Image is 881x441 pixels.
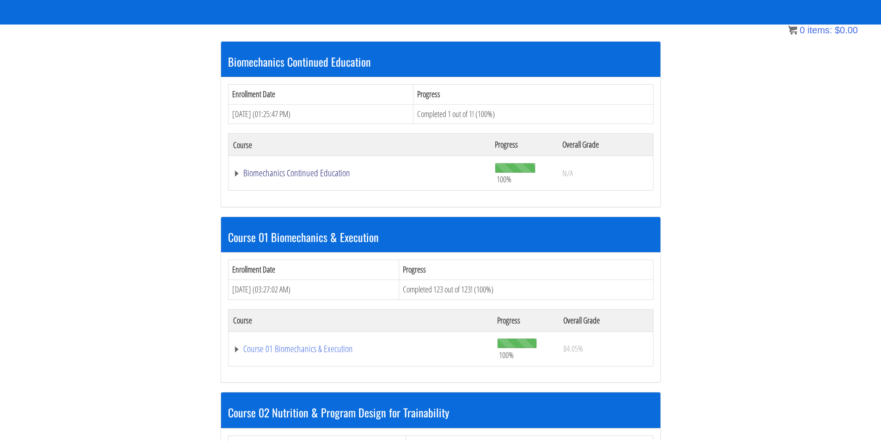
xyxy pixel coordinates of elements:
span: 100% [497,174,511,184]
th: Progress [493,309,559,331]
td: N/A [558,156,653,191]
span: items: [807,25,832,35]
td: Completed 1 out of 1! (100%) [413,104,653,124]
th: Course [228,134,490,156]
img: icon11.png [788,25,797,35]
span: 0 [800,25,805,35]
a: 0 items: $0.00 [788,25,858,35]
td: [DATE] (01:25:47 PM) [228,104,413,124]
a: Course 01 Biomechanics & Execution [233,344,488,354]
h3: Course 02 Nutrition & Program Design for Trainability [228,406,653,418]
th: Progress [399,260,653,280]
th: Overall Grade [559,309,653,331]
th: Overall Grade [558,134,653,156]
th: Enrollment Date [228,84,413,104]
h3: Biomechanics Continued Education [228,56,653,68]
th: Enrollment Date [228,260,399,280]
a: Biomechanics Continued Education [233,168,486,178]
bdi: 0.00 [835,25,858,35]
td: 84.05% [559,331,653,366]
span: $ [835,25,840,35]
span: 100% [499,350,514,360]
td: [DATE] (03:27:02 AM) [228,280,399,299]
th: Progress [490,134,557,156]
th: Progress [413,84,653,104]
th: Course [228,309,493,331]
h3: Course 01 Biomechanics & Execution [228,231,653,243]
td: Completed 123 out of 123! (100%) [399,280,653,299]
